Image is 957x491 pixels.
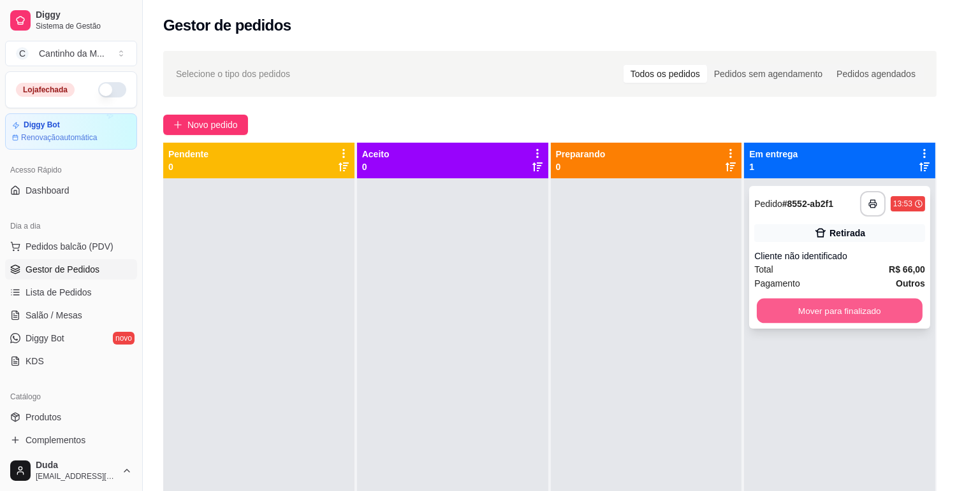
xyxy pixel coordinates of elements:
span: Duda [36,460,117,471]
span: Novo pedido [187,118,238,132]
button: Novo pedido [163,115,248,135]
div: Cantinho da M ... [39,47,105,60]
div: Catálogo [5,387,137,407]
span: KDS [26,355,44,367]
span: Pedido [754,199,782,209]
div: Loja fechada [16,83,75,97]
a: Produtos [5,407,137,427]
strong: # 8552-ab2f1 [782,199,833,209]
span: Salão / Mesas [26,309,82,322]
span: C [16,47,29,60]
div: Acesso Rápido [5,160,137,180]
span: Complementos [26,434,85,446]
div: Dia a dia [5,216,137,236]
span: Produtos [26,411,61,423]
strong: Outros [896,278,925,288]
div: Pedidos agendados [829,65,923,83]
a: Dashboard [5,180,137,201]
article: Renovação automática [21,132,97,143]
p: 0 [556,160,606,173]
p: 1 [749,160,798,173]
span: plus [173,120,182,129]
div: Todos os pedidos [624,65,707,83]
p: Preparando [556,148,606,160]
a: Lista de Pedidos [5,282,137,302]
span: Pagamento [754,276,800,290]
span: Selecione o tipo dos pedidos [176,67,290,81]
span: Gestor de Pedidos [26,263,99,276]
div: 13:53 [893,199,912,209]
p: 0 [362,160,390,173]
p: Em entrega [749,148,798,160]
div: Pedidos sem agendamento [707,65,829,83]
h2: Gestor de pedidos [163,15,291,36]
button: Alterar Status [98,82,126,97]
a: Complementos [5,430,137,450]
button: Mover para finalizado [757,299,923,324]
article: Diggy Bot [24,120,60,130]
span: Lista de Pedidos [26,286,92,299]
div: Retirada [829,227,865,239]
span: Diggy [36,10,132,21]
span: Total [754,262,773,276]
a: Diggy Botnovo [5,328,137,348]
span: Sistema de Gestão [36,21,132,31]
span: Diggy Bot [26,332,64,345]
span: [EMAIL_ADDRESS][DOMAIN_NAME] [36,471,117,481]
p: 0 [168,160,208,173]
p: Aceito [362,148,390,160]
button: Select a team [5,41,137,66]
button: Duda[EMAIL_ADDRESS][DOMAIN_NAME] [5,455,137,486]
a: DiggySistema de Gestão [5,5,137,36]
a: Salão / Mesas [5,305,137,325]
strong: R$ 66,00 [889,264,925,274]
a: Gestor de Pedidos [5,259,137,280]
span: Pedidos balcão (PDV) [26,240,113,253]
span: Dashboard [26,184,69,197]
p: Pendente [168,148,208,160]
a: Diggy BotRenovaçãoautomática [5,113,137,150]
a: KDS [5,351,137,371]
button: Pedidos balcão (PDV) [5,236,137,257]
div: Cliente não identificado [754,250,925,262]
